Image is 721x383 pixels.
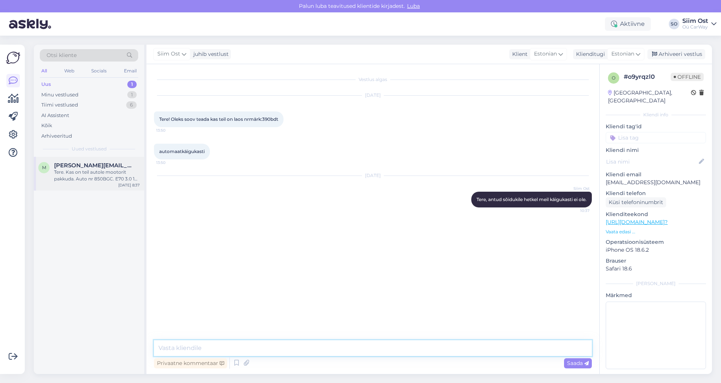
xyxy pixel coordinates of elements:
[41,132,72,140] div: Arhiveeritud
[154,358,227,368] div: Privaatne kommentaar
[122,66,138,76] div: Email
[154,172,592,179] div: [DATE]
[118,182,140,188] div: [DATE] 8:37
[608,89,691,105] div: [GEOGRAPHIC_DATA], [GEOGRAPHIC_DATA]
[606,146,706,154] p: Kliendi nimi
[606,132,706,143] input: Lisa tag
[534,50,557,58] span: Estonian
[682,18,708,24] div: Siim Ost
[127,91,137,99] div: 1
[190,50,229,58] div: juhib vestlust
[159,149,205,154] span: automaatkäigukasti
[606,210,706,218] p: Klienditeekond
[606,197,666,207] div: Küsi telefoninumbrit
[157,50,180,58] span: Siim Ost
[606,171,706,179] p: Kliendi email
[41,81,51,88] div: Uus
[624,72,671,81] div: # o9yrqzl0
[561,186,590,191] span: Siim Ost
[127,81,137,88] div: 1
[606,280,706,287] div: [PERSON_NAME]
[561,208,590,213] span: 10:37
[41,112,69,119] div: AI Assistent
[42,165,46,170] span: M
[159,116,278,122] span: Tere! Oleks soov teada kas teil on laos nrmärk:390bdt
[671,73,704,81] span: Offline
[54,162,132,169] span: Marko.siilmann@mail.ee
[573,50,605,58] div: Klienditugi
[606,111,706,118] div: Kliendi info
[606,265,706,273] p: Safari 18.6
[611,50,634,58] span: Estonian
[41,101,78,109] div: Tiimi vestlused
[606,246,706,254] p: iPhone OS 18.6.2
[606,219,668,225] a: [URL][DOMAIN_NAME]?
[156,160,184,165] span: 13:50
[606,228,706,235] p: Vaata edasi ...
[669,19,679,29] div: SO
[90,66,108,76] div: Socials
[682,18,716,30] a: Siim OstOü CarWay
[126,101,137,109] div: 6
[612,75,615,81] span: o
[605,17,651,31] div: Aktiivne
[606,158,697,166] input: Lisa nimi
[682,24,708,30] div: Oü CarWay
[606,238,706,246] p: Operatsioonisüsteem
[154,76,592,83] div: Vestlus algas
[647,49,705,59] div: Arhiveeri vestlus
[606,189,706,197] p: Kliendi telefon
[72,146,107,152] span: Uued vestlused
[606,257,706,265] p: Brauser
[477,197,587,202] span: Tere, antud sõidukile hetkel meil käigukasti ei ole.
[54,169,140,182] div: Tere. Kas on teil autole mootorit pakkuda. Auto nr 850BGC. E70 3.0 173 kw
[41,122,52,129] div: Kõik
[156,128,184,133] span: 13:50
[40,66,48,76] div: All
[63,66,76,76] div: Web
[6,51,20,65] img: Askly Logo
[154,92,592,99] div: [DATE]
[606,123,706,131] p: Kliendi tag'id
[47,51,77,59] span: Otsi kliente
[606,291,706,299] p: Märkmed
[41,91,78,99] div: Minu vestlused
[405,3,422,9] span: Luba
[567,360,589,366] span: Saada
[509,50,528,58] div: Klient
[606,179,706,186] p: [EMAIL_ADDRESS][DOMAIN_NAME]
